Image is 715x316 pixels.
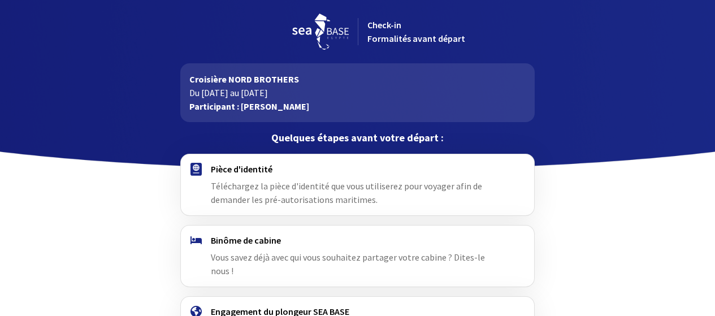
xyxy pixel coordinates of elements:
[190,163,202,176] img: passport.svg
[190,236,202,244] img: binome.svg
[211,180,482,205] span: Téléchargez la pièce d'identité que vous utiliserez pour voyager afin de demander les pré-autoris...
[189,72,526,86] p: Croisière NORD BROTHERS
[189,99,526,113] p: Participant : [PERSON_NAME]
[180,131,535,145] p: Quelques étapes avant votre départ :
[367,19,465,44] span: Check-in Formalités avant départ
[211,235,504,246] h4: Binôme de cabine
[211,163,504,175] h4: Pièce d'identité
[211,252,485,276] span: Vous savez déjà avec qui vous souhaitez partager votre cabine ? Dites-le nous !
[189,86,526,99] p: Du [DATE] au [DATE]
[292,14,349,50] img: logo_seabase.svg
